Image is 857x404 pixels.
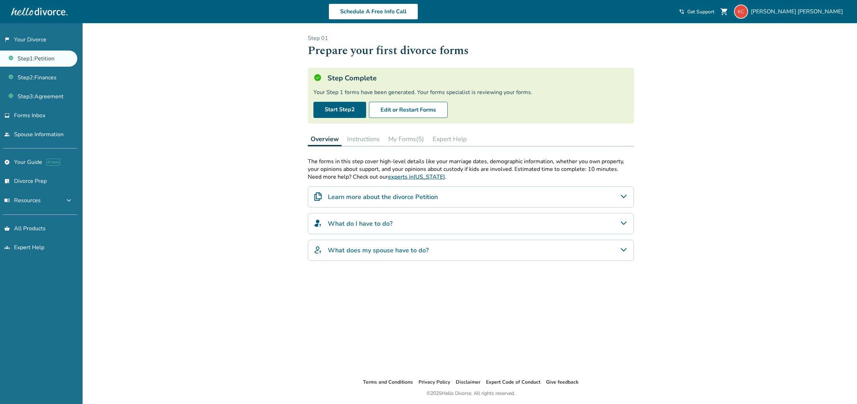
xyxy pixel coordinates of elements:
[546,378,579,386] li: Give feedback
[4,226,10,231] span: shopping_basket
[344,132,383,146] button: Instructions
[430,132,470,146] button: Expert Help
[46,159,60,166] span: AI beta
[822,370,857,404] iframe: Chat Widget
[308,34,634,42] p: Step 0 1
[486,379,540,385] a: Expert Code of Conduct
[4,197,41,204] span: Resources
[314,192,322,201] img: Learn more about the divorce Petition
[314,219,322,227] img: What do I have to do?
[308,186,634,207] div: Learn more about the divorce Petition
[388,173,445,181] a: experts in[US_STATE]
[313,88,628,96] div: Your Step 1 forms have been generated. Your forms specialist is reviewing your forms.
[4,198,10,203] span: menu_book
[328,246,429,255] h4: What does my spouse have to do?
[313,102,366,118] a: Start Step2
[65,196,73,205] span: expand_more
[4,37,10,42] span: flag_2
[427,389,515,398] div: © 2025 Hello Divorce. All rights reserved.
[369,102,448,118] button: Edit or Restart Forms
[734,5,748,19] img: keith.crowder@gmail.com
[329,4,418,20] a: Schedule A Free Info Call
[456,378,480,386] li: Disclaimer
[363,379,413,385] a: Terms and Conditions
[308,240,634,261] div: What does my spouse have to do?
[308,158,634,173] p: The forms in this step cover high-level details like your marriage dates, demographic information...
[308,173,634,181] p: Need more help? Check out our .
[308,213,634,234] div: What do I have to do?
[308,132,342,146] button: Overview
[720,7,728,16] span: shopping_cart
[4,113,10,118] span: inbox
[751,8,846,15] span: [PERSON_NAME] [PERSON_NAME]
[308,42,634,59] h1: Prepare your first divorce forms
[327,73,377,83] h5: Step Complete
[4,245,10,250] span: groups
[418,379,450,385] a: Privacy Policy
[679,8,714,15] a: phone_in_talkGet Support
[314,246,322,254] img: What does my spouse have to do?
[4,159,10,165] span: explore
[4,132,10,137] span: people
[14,112,45,119] span: Forms Inbox
[385,132,427,146] button: My Forms(5)
[687,8,714,15] span: Get Support
[679,9,684,14] span: phone_in_talk
[328,192,438,201] h4: Learn more about the divorce Petition
[4,178,10,184] span: list_alt_check
[328,219,392,228] h4: What do I have to do?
